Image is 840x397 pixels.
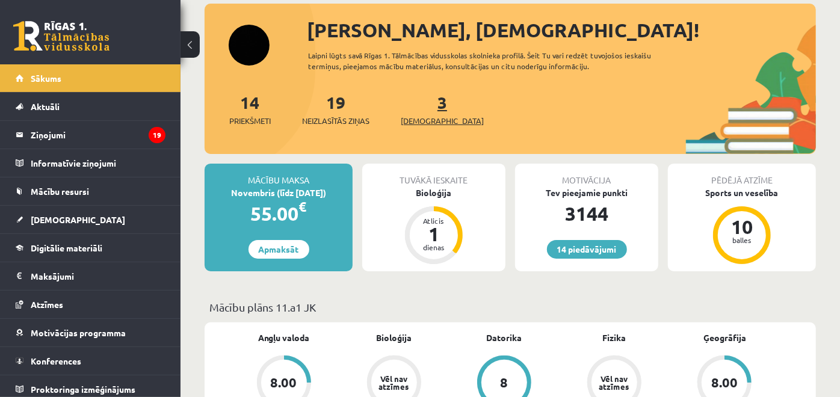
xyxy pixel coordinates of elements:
[416,217,452,224] div: Atlicis
[31,149,165,177] legend: Informatīvie ziņojumi
[377,375,411,390] div: Vēl nav atzīmes
[598,375,631,390] div: Vēl nav atzīmes
[16,177,165,205] a: Mācību resursi
[362,186,505,266] a: Bioloģija Atlicis 1 dienas
[31,73,61,84] span: Sākums
[16,64,165,92] a: Sākums
[668,164,816,186] div: Pēdējā atzīme
[703,331,746,344] a: Ģeogrāfija
[376,331,412,344] a: Bioloģija
[416,244,452,251] div: dienas
[205,186,353,199] div: Novembris (līdz [DATE])
[362,186,505,199] div: Bioloģija
[249,240,309,259] a: Apmaksāt
[31,262,165,290] legend: Maksājumi
[31,186,89,197] span: Mācību resursi
[515,164,658,186] div: Motivācija
[16,93,165,120] a: Aktuāli
[668,186,816,199] div: Sports un veselība
[515,186,658,199] div: Tev pieejamie punkti
[302,91,369,127] a: 19Neizlasītās ziņas
[515,199,658,228] div: 3144
[16,121,165,149] a: Ziņojumi19
[31,299,63,310] span: Atzīmes
[16,347,165,375] a: Konferences
[16,149,165,177] a: Informatīvie ziņojumi
[302,115,369,127] span: Neizlasītās ziņas
[16,206,165,233] a: [DEMOGRAPHIC_DATA]
[307,16,816,45] div: [PERSON_NAME], [DEMOGRAPHIC_DATA]!
[16,319,165,346] a: Motivācijas programma
[31,384,135,395] span: Proktoringa izmēģinājums
[486,331,522,344] a: Datorika
[258,331,310,344] a: Angļu valoda
[603,331,626,344] a: Fizika
[31,214,125,225] span: [DEMOGRAPHIC_DATA]
[31,242,102,253] span: Digitālie materiāli
[308,50,675,72] div: Laipni lūgts savā Rīgas 1. Tālmācības vidusskolas skolnieka profilā. Šeit Tu vari redzēt tuvojošo...
[205,164,353,186] div: Mācību maksa
[16,234,165,262] a: Digitālie materiāli
[401,91,484,127] a: 3[DEMOGRAPHIC_DATA]
[149,127,165,143] i: 19
[724,236,760,244] div: balles
[401,115,484,127] span: [DEMOGRAPHIC_DATA]
[16,291,165,318] a: Atzīmes
[668,186,816,266] a: Sports un veselība 10 balles
[209,299,811,315] p: Mācību plāns 11.a1 JK
[205,199,353,228] div: 55.00
[500,376,508,389] div: 8
[13,21,110,51] a: Rīgas 1. Tālmācības vidusskola
[724,217,760,236] div: 10
[416,224,452,244] div: 1
[31,121,165,149] legend: Ziņojumi
[362,164,505,186] div: Tuvākā ieskaite
[229,115,271,127] span: Priekšmeti
[16,262,165,290] a: Maksājumi
[229,91,271,127] a: 14Priekšmeti
[31,355,81,366] span: Konferences
[299,198,307,215] span: €
[31,101,60,112] span: Aktuāli
[271,376,297,389] div: 8.00
[711,376,738,389] div: 8.00
[31,327,126,338] span: Motivācijas programma
[547,240,627,259] a: 14 piedāvājumi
